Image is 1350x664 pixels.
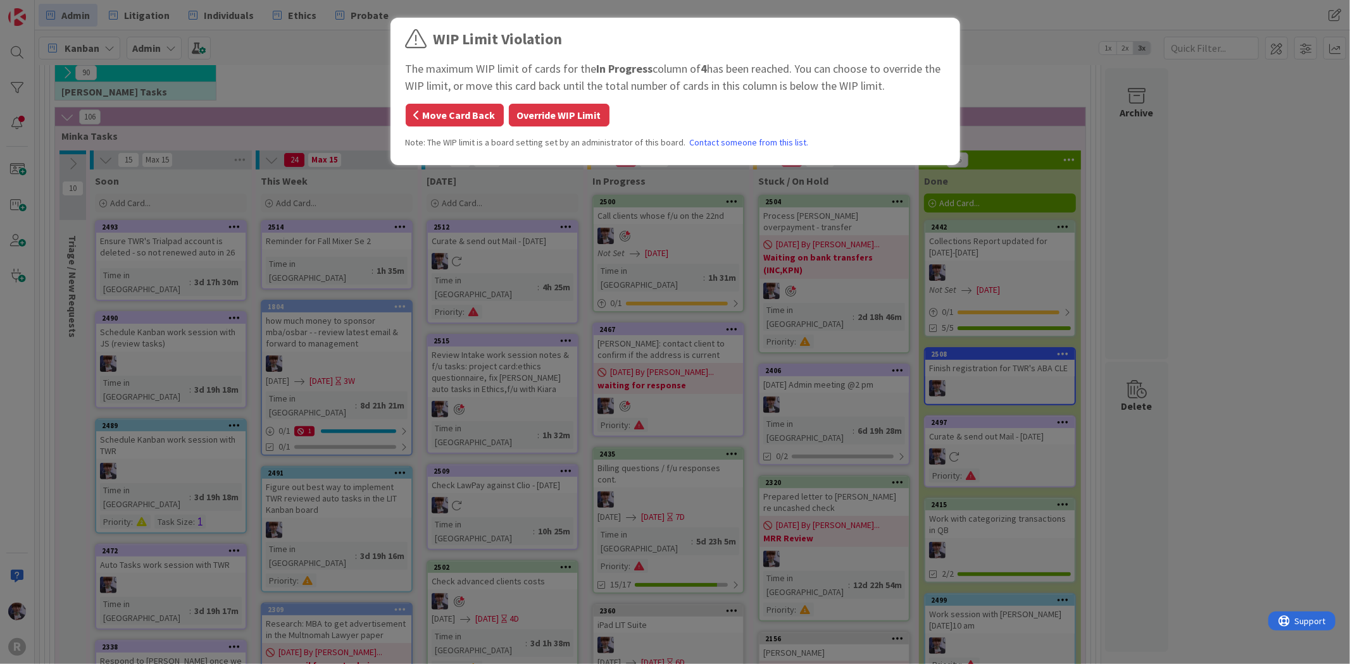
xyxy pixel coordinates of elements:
a: Contact someone from this list. [690,136,809,149]
div: WIP Limit Violation [434,28,563,51]
b: In Progress [597,61,653,76]
button: Override WIP Limit [509,104,609,126]
div: Note: The WIP limit is a board setting set by an administrator of this board. [406,136,945,149]
div: The maximum WIP limit of cards for the column of has been reached. You can choose to override the... [406,60,945,94]
button: Move Card Back [406,104,504,126]
span: Support [27,2,58,17]
b: 4 [701,61,708,76]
